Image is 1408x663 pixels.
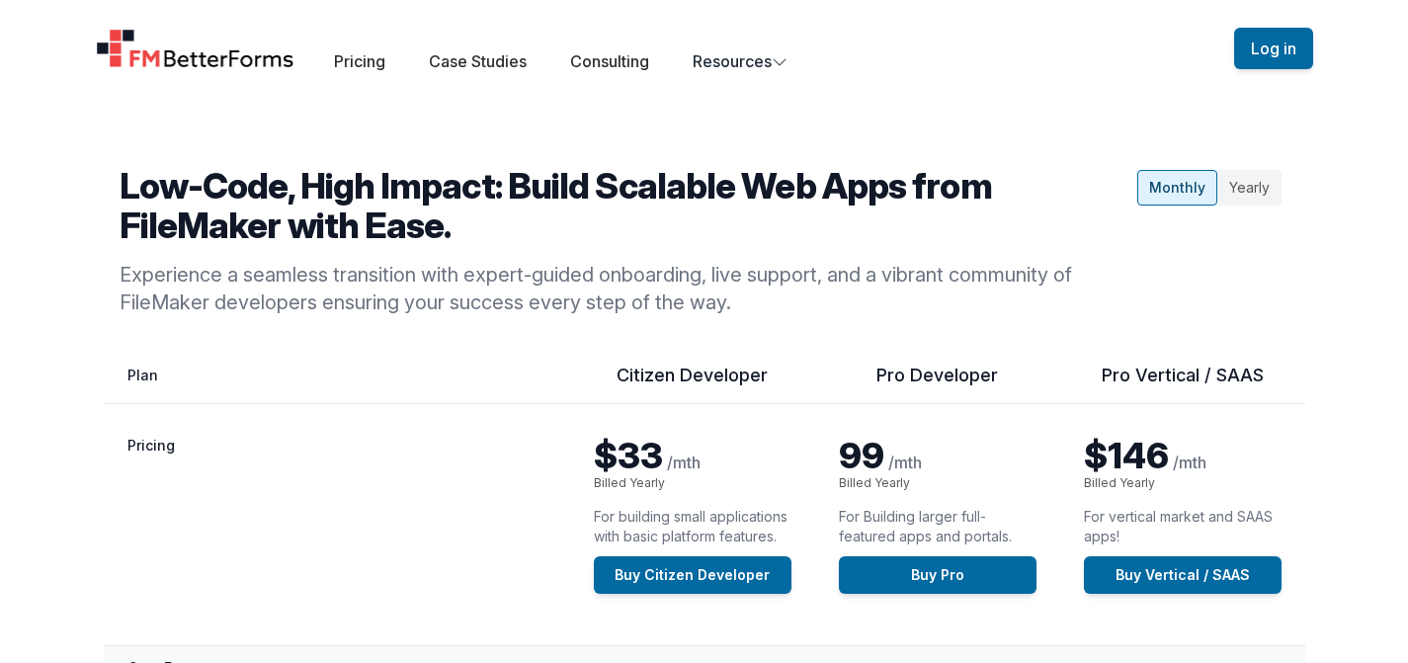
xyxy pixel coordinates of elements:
a: Home [96,29,295,68]
a: Case Studies [429,51,527,71]
span: /mth [1173,453,1206,472]
p: Experience a seamless transition with expert-guided onboarding, live support, and a vibrant commu... [120,261,1129,316]
div: Monthly [1137,170,1217,206]
span: /mth [888,453,922,472]
p: For vertical market and SAAS apps! [1084,507,1282,546]
p: For building small applications with basic platform features. [594,507,791,546]
div: Yearly [1217,170,1282,206]
a: Consulting [570,51,649,71]
nav: Global [72,24,1337,73]
p: Billed Yearly [1084,475,1282,491]
p: Billed Yearly [594,475,791,491]
p: Billed Yearly [839,475,1036,491]
button: Resources [693,49,787,73]
a: Pricing [334,51,385,71]
a: Buy Vertical / SAAS [1084,556,1282,594]
span: 99 [839,434,884,477]
span: /mth [667,453,701,472]
button: Log in [1234,28,1313,69]
th: Pricing [104,404,570,646]
a: Buy Citizen Developer [594,556,791,594]
h2: Low-Code, High Impact: Build Scalable Web Apps from FileMaker with Ease. [120,166,1129,245]
span: $146 [1084,434,1169,477]
th: Citizen Developer [570,364,815,404]
p: For Building larger full-featured apps and portals. [839,507,1036,546]
span: $33 [594,434,663,477]
span: Plan [127,367,158,383]
th: Pro Vertical / SAAS [1060,364,1305,404]
a: Buy Pro [839,556,1036,594]
th: Pro Developer [815,364,1060,404]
